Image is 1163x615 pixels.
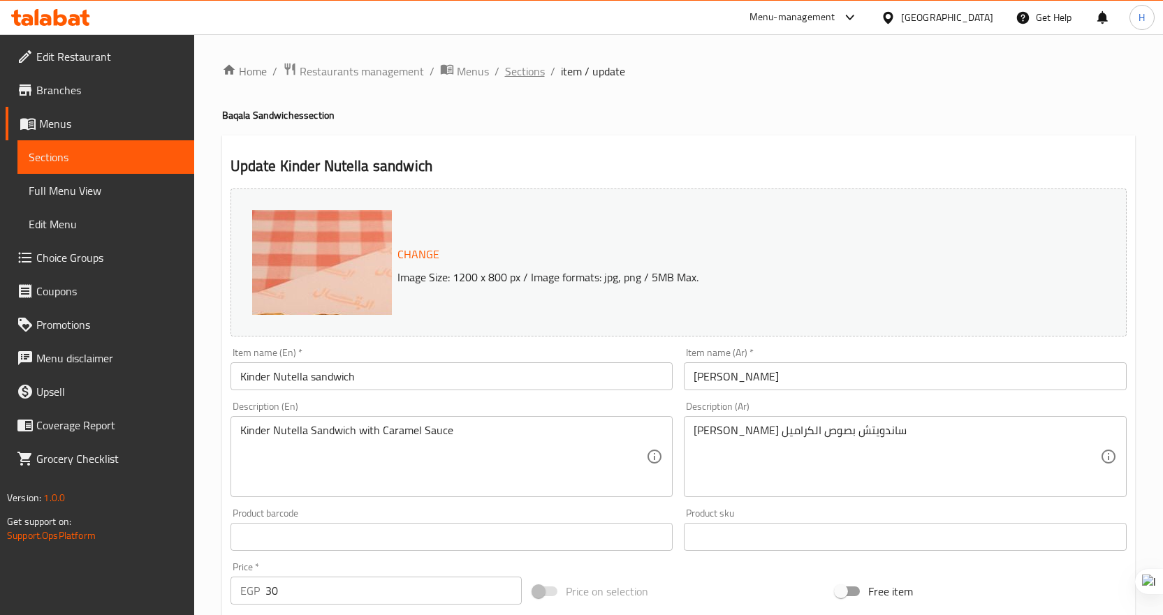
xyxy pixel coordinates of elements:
[495,63,499,80] li: /
[684,362,1127,390] input: Enter name Ar
[36,450,183,467] span: Grocery Checklist
[36,350,183,366] span: Menu disclaimer
[240,582,260,599] p: EGP
[222,108,1135,122] h4: Baqala Sandwiches section
[231,362,673,390] input: Enter name En
[222,62,1135,80] nav: breadcrumb
[7,489,41,507] span: Version:
[7,526,96,544] a: Support.OpsPlatform
[440,62,489,80] a: Menus
[901,10,993,25] div: [GEOGRAPHIC_DATA]
[29,216,183,232] span: Edit Menu
[1139,10,1145,25] span: H
[457,63,489,80] span: Menus
[240,424,647,490] textarea: Kinder Nutella Sandwich with Caramel Sauce
[265,577,522,605] input: Please enter price
[39,115,183,132] span: Menus
[561,63,625,80] span: item / update
[749,9,835,26] div: Menu-management
[6,40,194,73] a: Edit Restaurant
[505,63,545,80] a: Sections
[36,249,183,266] span: Choice Groups
[684,523,1127,551] input: Please enter product sku
[300,63,424,80] span: Restaurants management
[430,63,434,80] li: /
[397,244,439,265] span: Change
[231,156,1127,177] h2: Update Kinder Nutella sandwich
[36,48,183,65] span: Edit Restaurant
[6,408,194,442] a: Coverage Report
[17,174,194,207] a: Full Menu View
[6,308,194,341] a: Promotions
[272,63,277,80] li: /
[6,341,194,375] a: Menu disclaimer
[36,82,183,98] span: Branches
[6,274,194,308] a: Coupons
[6,442,194,475] a: Grocery Checklist
[36,283,183,299] span: Coupons
[36,417,183,434] span: Coverage Report
[694,424,1100,490] textarea: [PERSON_NAME] ساندويتش بصوص الكراميل
[29,182,183,199] span: Full Menu View
[283,62,424,80] a: Restaurants management
[550,63,555,80] li: /
[392,269,1032,286] p: Image Size: 1200 x 800 px / Image formats: jpg, png / 5MB Max.
[231,523,673,551] input: Please enter product barcode
[222,63,267,80] a: Home
[392,240,445,269] button: Change
[6,107,194,140] a: Menus
[6,241,194,274] a: Choice Groups
[7,512,71,531] span: Get support on:
[566,583,648,600] span: Price on selection
[6,73,194,107] a: Branches
[17,140,194,174] a: Sections
[252,210,532,489] img: 3f236cd8-67b2-4a24-9df8-54fa6eee0269.jpg
[29,149,183,165] span: Sections
[868,583,913,600] span: Free item
[36,316,183,333] span: Promotions
[43,489,65,507] span: 1.0.0
[36,383,183,400] span: Upsell
[17,207,194,241] a: Edit Menu
[6,375,194,408] a: Upsell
